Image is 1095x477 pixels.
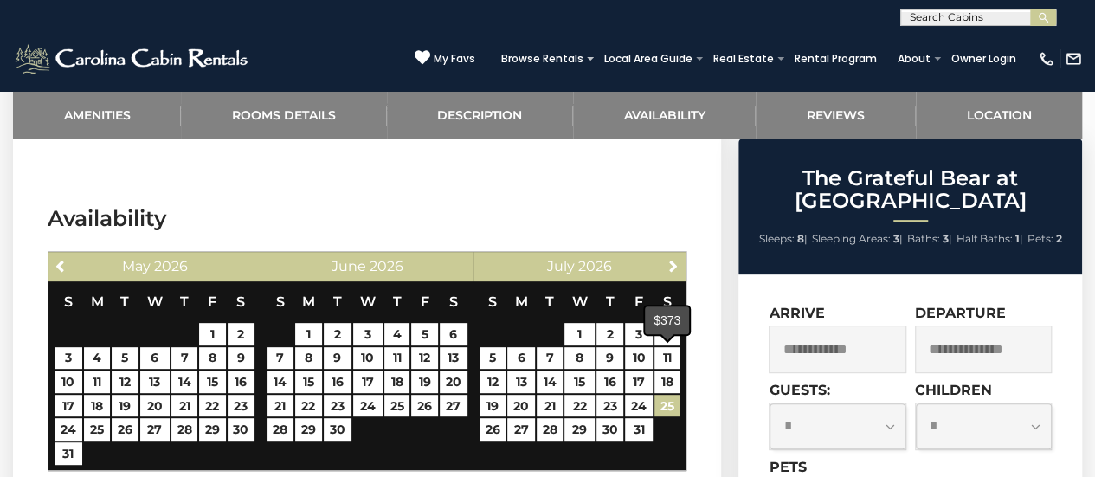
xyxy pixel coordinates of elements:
[759,232,795,245] span: Sleeps:
[449,293,458,310] span: Saturday
[55,347,82,370] a: 3
[302,293,315,310] span: Monday
[786,47,886,71] a: Rental Program
[893,232,899,245] strong: 3
[889,47,939,71] a: About
[564,347,594,370] a: 8
[324,371,351,393] a: 16
[957,228,1023,250] li: |
[295,371,322,393] a: 15
[55,259,68,273] span: Previous
[1027,232,1053,245] span: Pets:
[84,347,110,370] a: 4
[140,395,170,417] a: 20
[228,323,255,345] a: 2
[267,418,294,441] a: 28
[440,395,467,417] a: 27
[606,293,615,310] span: Thursday
[84,371,110,393] a: 11
[812,232,891,245] span: Sleeping Areas:
[480,371,506,393] a: 12
[1038,50,1055,68] img: phone-regular-white.png
[140,371,170,393] a: 13
[112,395,138,417] a: 19
[181,91,386,139] a: Rooms Details
[387,91,573,139] a: Description
[797,232,804,245] strong: 8
[411,323,438,345] a: 5
[488,293,497,310] span: Sunday
[1015,232,1020,245] strong: 1
[957,232,1013,245] span: Half Baths:
[421,293,429,310] span: Friday
[199,347,225,370] a: 8
[743,167,1078,213] h2: The Grateful Bear at [GEOGRAPHIC_DATA]
[812,228,903,250] li: |
[596,47,701,71] a: Local Area Guide
[667,259,680,273] span: Next
[353,395,383,417] a: 24
[705,47,783,71] a: Real Estate
[537,418,563,441] a: 28
[55,442,82,465] a: 31
[507,347,535,370] a: 6
[759,228,808,250] li: |
[480,395,506,417] a: 19
[276,293,285,310] span: Sunday
[48,203,686,234] h3: Availability
[625,323,653,345] a: 3
[480,418,506,441] a: 26
[228,418,255,441] a: 30
[324,347,351,370] a: 9
[353,371,383,393] a: 17
[507,418,535,441] a: 27
[907,228,952,250] li: |
[907,232,940,245] span: Baths:
[654,347,680,370] a: 11
[122,258,151,274] span: May
[228,395,255,417] a: 23
[154,258,188,274] span: 2026
[208,293,216,310] span: Friday
[84,418,110,441] a: 25
[384,323,409,345] a: 4
[662,255,684,276] a: Next
[493,47,592,71] a: Browse Rentals
[353,347,383,370] a: 10
[537,371,563,393] a: 14
[564,323,594,345] a: 1
[384,347,409,370] a: 11
[1056,232,1062,245] strong: 2
[295,323,322,345] a: 1
[634,293,643,310] span: Friday
[324,395,351,417] a: 23
[333,293,342,310] span: Tuesday
[625,395,653,417] a: 24
[564,418,594,441] a: 29
[916,91,1082,139] a: Location
[411,371,438,393] a: 19
[384,395,409,417] a: 25
[324,418,351,441] a: 30
[295,347,322,370] a: 8
[596,395,624,417] a: 23
[393,293,402,310] span: Thursday
[228,371,255,393] a: 16
[507,395,535,417] a: 20
[295,395,322,417] a: 22
[434,51,475,67] span: My Favs
[112,418,138,441] a: 26
[228,347,255,370] a: 9
[537,347,563,370] a: 7
[236,293,245,310] span: Saturday
[943,232,949,245] strong: 3
[199,418,225,441] a: 29
[573,91,756,139] a: Availability
[625,371,653,393] a: 17
[654,371,680,393] a: 18
[55,395,82,417] a: 17
[90,293,103,310] span: Monday
[171,418,197,441] a: 28
[140,347,170,370] a: 6
[199,371,225,393] a: 15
